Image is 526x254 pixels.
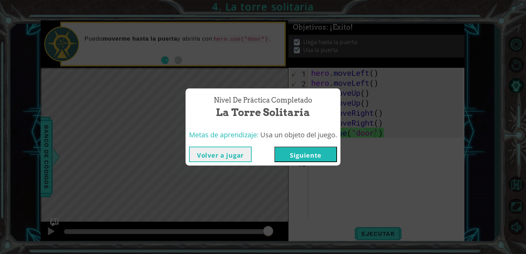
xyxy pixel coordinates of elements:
span: Metas de aprendizaje: [189,130,259,139]
button: Siguiente [274,147,337,162]
span: Nivel de práctica Completado [214,95,312,105]
button: Volver a jugar [189,147,252,162]
span: La torre solitaria [216,105,310,120]
span: Usa un objeto del juego. [260,130,337,139]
